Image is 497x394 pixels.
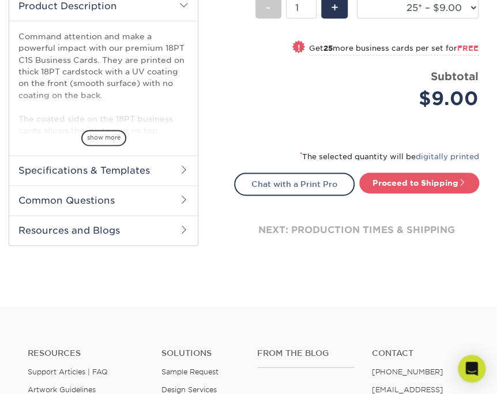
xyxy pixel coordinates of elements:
h2: Common Questions [9,185,198,215]
p: Command attention and make a powerful impact with our premium 18PT C1S Business Cards. They are p... [18,31,189,290]
div: $9.00 [366,85,479,112]
h4: Solutions [161,348,240,358]
span: show more [81,130,126,145]
a: Chat with a Print Pro [234,172,354,196]
h2: Specifications & Templates [9,155,198,185]
h4: From the Blog [257,348,355,358]
div: Open Intercom Messenger [458,355,485,382]
a: Design Services [161,385,217,393]
div: next: production times & shipping [234,196,479,265]
a: Proceed to Shipping [359,172,479,193]
iframe: Google Customer Reviews [3,359,98,390]
span: ! [297,42,300,54]
a: Sample Request [161,367,219,376]
strong: 25 [323,44,333,52]
strong: Subtotal [431,70,479,82]
a: Contact [372,348,469,358]
a: [PHONE_NUMBER] [372,367,443,376]
h4: Resources [28,348,144,358]
small: The selected quantity will be [300,152,479,161]
h2: Resources and Blogs [9,215,198,245]
a: digitally printed [416,152,479,161]
small: Get more business cards per set for [309,44,479,55]
span: FREE [457,44,479,52]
